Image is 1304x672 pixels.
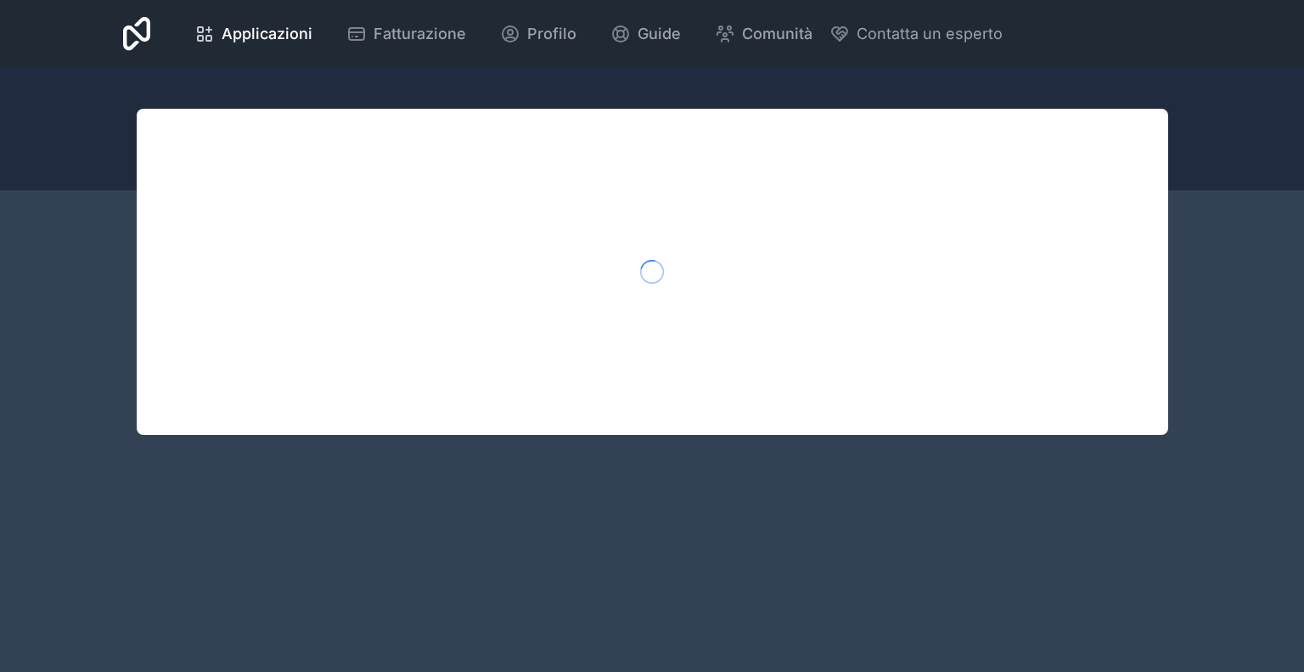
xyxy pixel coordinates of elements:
[222,25,312,42] font: Applicazioni
[181,15,326,53] a: Applicazioni
[486,15,590,53] a: Profilo
[597,15,694,53] a: Guide
[857,25,1003,42] font: Contatta un esperto
[333,15,480,53] a: Fatturazione
[374,25,466,42] font: Fatturazione
[742,25,812,42] font: Comunità
[701,15,826,53] a: Comunità
[638,25,681,42] font: Guide
[527,25,576,42] font: Profilo
[829,22,1003,46] button: Contatta un esperto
